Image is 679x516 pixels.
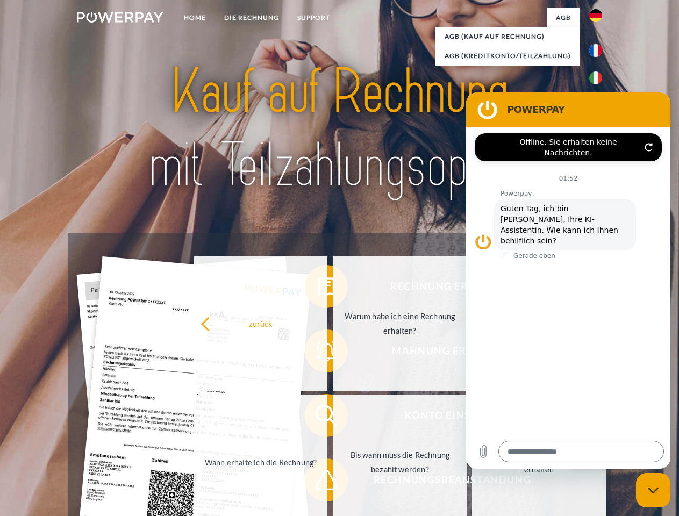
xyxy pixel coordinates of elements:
a: SUPPORT [288,8,339,27]
div: zurück [201,316,321,331]
img: fr [589,44,602,57]
div: Wann erhalte ich die Rechnung? [201,455,321,469]
a: DIE RECHNUNG [215,8,288,27]
img: title-powerpay_de.svg [103,52,576,206]
img: it [589,71,602,84]
img: logo-powerpay-white.svg [77,12,163,23]
div: Warum habe ich eine Rechnung erhalten? [339,309,460,338]
img: de [589,9,602,22]
a: agb [547,8,580,27]
a: Home [175,8,215,27]
a: AGB (Kreditkonto/Teilzahlung) [435,46,580,66]
a: AGB (Kauf auf Rechnung) [435,27,580,46]
div: Bis wann muss die Rechnung bezahlt werden? [339,448,460,477]
iframe: Messaging-Fenster [466,92,670,469]
iframe: Schaltfläche zum Öffnen des Messaging-Fensters; Konversation läuft [636,473,670,507]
